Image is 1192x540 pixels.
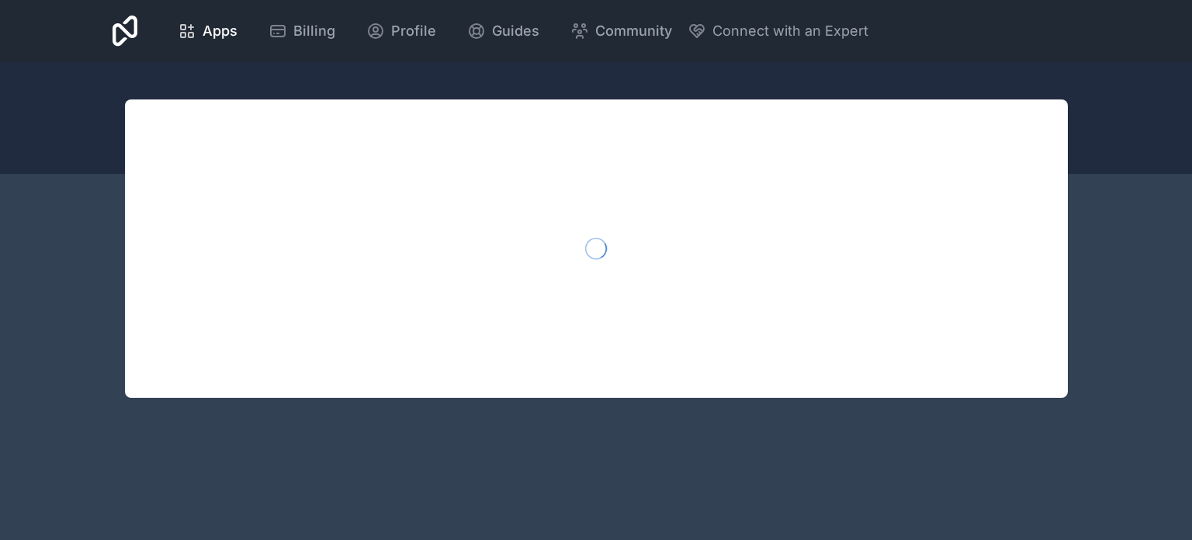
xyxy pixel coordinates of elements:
[558,14,684,48] a: Community
[391,20,436,42] span: Profile
[203,20,237,42] span: Apps
[165,14,250,48] a: Apps
[712,20,868,42] span: Connect with an Expert
[455,14,552,48] a: Guides
[256,14,348,48] a: Billing
[293,20,335,42] span: Billing
[688,20,868,42] button: Connect with an Expert
[595,20,672,42] span: Community
[492,20,539,42] span: Guides
[354,14,449,48] a: Profile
